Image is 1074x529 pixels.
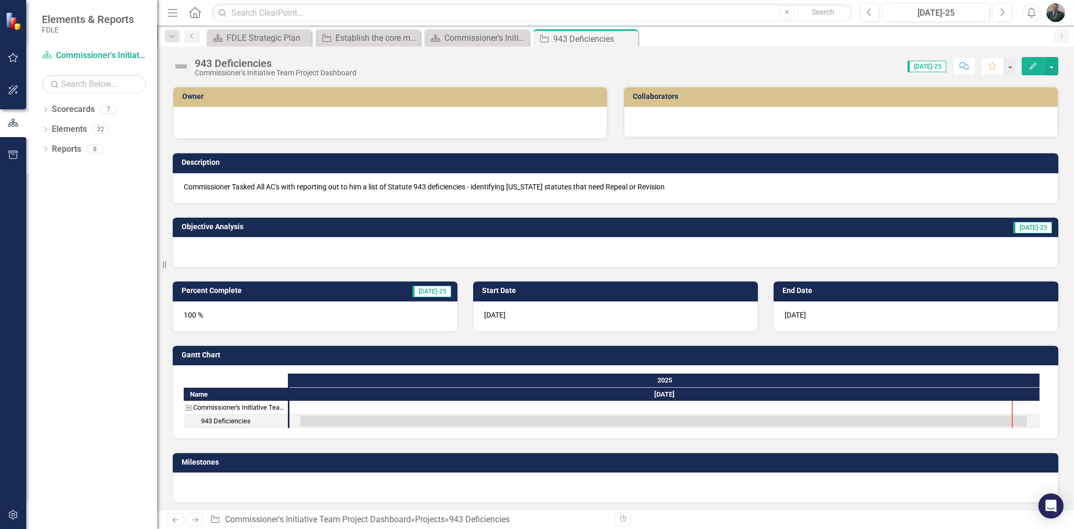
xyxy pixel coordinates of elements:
[209,31,309,44] a: FDLE Strategic Plan
[785,311,806,319] span: [DATE]
[482,287,753,295] h3: Start Date
[1046,3,1065,22] img: Cameron Casey
[193,401,285,414] div: Commissioner's Initiative Team Project Dashboard
[1013,222,1052,233] span: [DATE]-25
[225,514,411,524] a: Commissioner's Initiative Team Project Dashboard
[92,125,109,134] div: 32
[184,182,1047,192] p: Commissioner Tasked All AC's with reporting out to him a list of Statute 943 deficiencies - ident...
[42,13,134,26] span: Elements & Reports
[184,414,288,428] div: 943 Deficiencies
[210,514,608,526] div: » »
[195,58,356,69] div: 943 Deficiencies
[184,401,288,414] div: Task: Commissioner's Initiative Team Project Dashboard Start date: 2025-07-01 End date: 2025-07-02
[444,31,527,44] div: Commissioner's Initiative Team Project Matrix
[449,514,510,524] div: 943 Deficiencies
[182,458,1053,466] h3: Milestones
[553,32,635,46] div: 943 Deficiencies
[415,514,445,524] a: Projects
[212,4,852,22] input: Search ClearPoint...
[182,287,344,295] h3: Percent Complete
[318,31,418,44] a: Establish the core membership and responsibilities of the CIT
[182,351,1053,359] h3: Gantt Chart
[633,93,1053,100] h3: Collaborators
[289,374,1040,387] div: 2025
[782,287,1053,295] h3: End Date
[52,123,87,136] a: Elements
[184,414,288,428] div: Task: Start date: 2025-07-01 End date: 2025-07-31
[195,69,356,77] div: Commissioner's Initiative Team Project Dashboard
[1038,493,1064,519] div: Open Intercom Messenger
[812,8,834,16] span: Search
[173,301,457,332] div: 100 %
[182,93,602,100] h3: Owner
[184,388,288,401] div: Name
[182,159,1053,166] h3: Description
[484,311,506,319] span: [DATE]
[42,50,147,62] a: Commissioner's Initiative Team Project Dashboard
[86,144,103,153] div: 8
[184,401,288,414] div: Commissioner's Initiative Team Project Dashboard
[797,5,849,20] button: Search
[42,26,134,34] small: FDLE
[182,223,712,231] h3: Objective Analysis
[42,75,147,93] input: Search Below...
[886,7,986,19] div: [DATE]-25
[52,143,81,155] a: Reports
[201,414,251,428] div: 943 Deficiencies
[173,58,189,75] img: Not Defined
[412,286,451,297] span: [DATE]-25
[427,31,527,44] a: Commissioner's Initiative Team Project Matrix
[882,3,990,22] button: [DATE]-25
[908,61,946,72] span: [DATE]-25
[5,12,24,30] img: ClearPoint Strategy
[300,415,1027,426] div: Task: Start date: 2025-07-01 End date: 2025-07-31
[52,104,95,116] a: Scorecards
[100,105,117,114] div: 7
[289,388,1040,401] div: Jul
[335,31,418,44] div: Establish the core membership and responsibilities of the CIT
[227,31,309,44] div: FDLE Strategic Plan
